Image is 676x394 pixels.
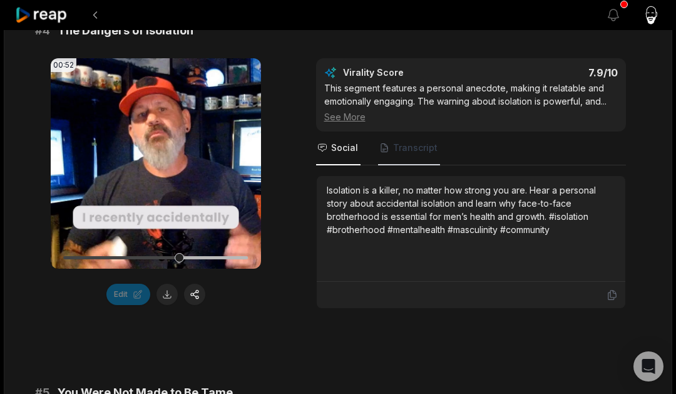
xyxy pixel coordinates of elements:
[331,142,358,154] span: Social
[483,66,618,79] div: 7.9 /10
[316,132,626,165] nav: Tabs
[343,66,478,79] div: Virality Score
[35,22,50,39] span: # 4
[327,184,615,236] div: Isolation is a killer, no matter how strong you are. Hear a personal story about accidental isola...
[58,22,193,39] span: The Dangers of Isolation
[393,142,438,154] span: Transcript
[324,81,618,123] div: This segment features a personal anecdote, making it relatable and emotionally engaging. The warn...
[324,110,618,123] div: See More
[106,284,150,305] button: Edit
[633,351,663,381] div: Open Intercom Messenger
[51,58,261,269] video: Your browser does not support mp4 format.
